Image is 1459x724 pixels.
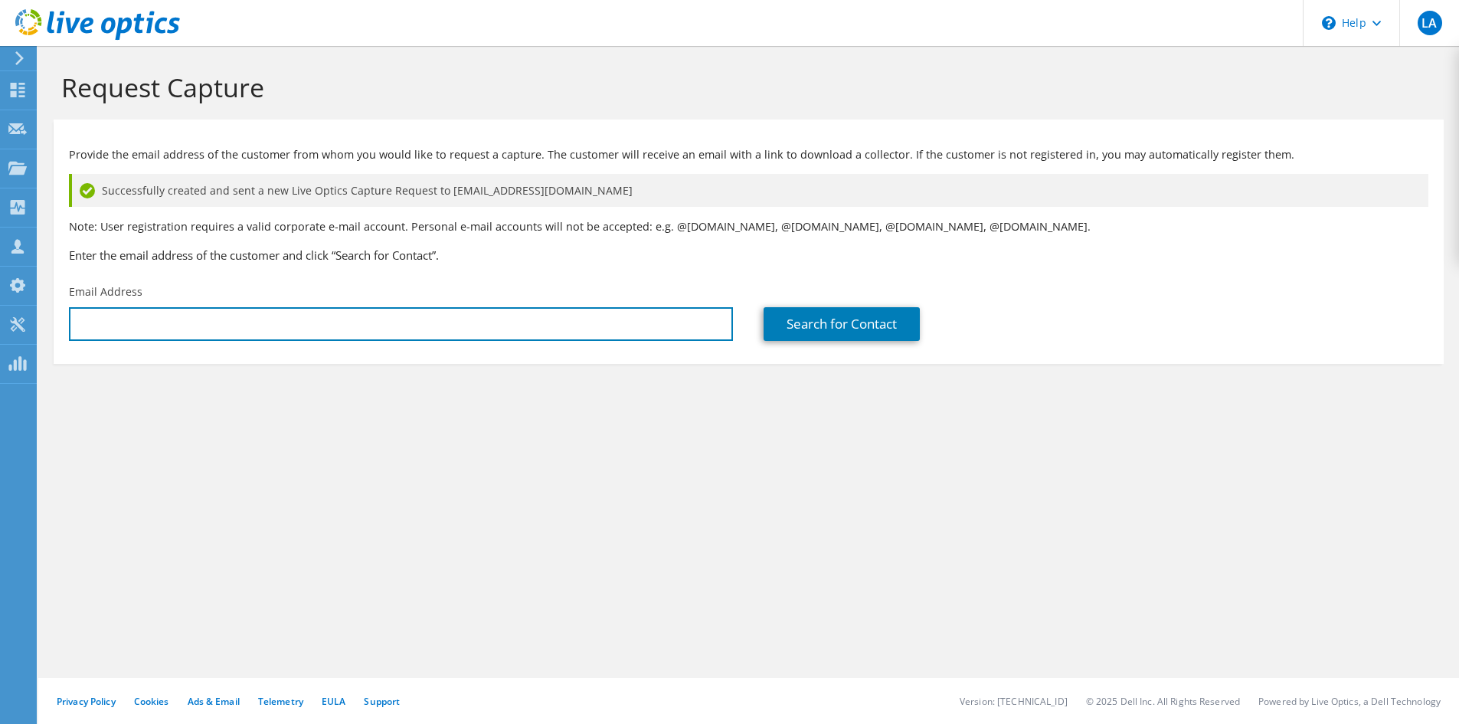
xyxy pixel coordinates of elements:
p: Note: User registration requires a valid corporate e-mail account. Personal e-mail accounts will ... [69,218,1428,235]
li: © 2025 Dell Inc. All Rights Reserved [1086,695,1240,708]
a: Search for Contact [764,307,920,341]
h1: Request Capture [61,71,1428,103]
a: Telemetry [258,695,303,708]
span: Successfully created and sent a new Live Optics Capture Request to [EMAIL_ADDRESS][DOMAIN_NAME] [102,182,633,199]
p: Provide the email address of the customer from whom you would like to request a capture. The cust... [69,146,1428,163]
label: Email Address [69,284,142,300]
svg: \n [1322,16,1336,30]
a: Privacy Policy [57,695,116,708]
h3: Enter the email address of the customer and click “Search for Contact”. [69,247,1428,264]
li: Powered by Live Optics, a Dell Technology [1258,695,1441,708]
a: Ads & Email [188,695,240,708]
a: EULA [322,695,345,708]
span: LA [1418,11,1442,35]
a: Support [364,695,400,708]
a: Cookies [134,695,169,708]
li: Version: [TECHNICAL_ID] [960,695,1068,708]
